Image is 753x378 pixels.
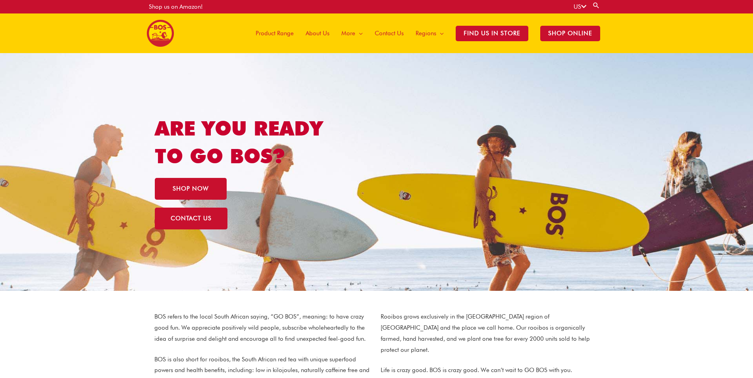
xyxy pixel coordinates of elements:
[341,21,355,45] span: More
[369,13,410,53] a: Contact Us
[256,21,294,45] span: Product Range
[171,216,212,221] span: CONTACT US
[154,311,373,345] p: BOS refers to the local South African saying, “GO BOS”, meaning: to have crazy good fun. We appre...
[450,13,534,53] a: Find Us in Store
[592,2,600,9] a: Search button
[335,13,369,53] a: More
[306,21,329,45] span: About Us
[381,311,599,355] p: Rooibos grows exclusively in the [GEOGRAPHIC_DATA] region of [GEOGRAPHIC_DATA] and the place we c...
[250,13,300,53] a: Product Range
[155,208,227,229] a: CONTACT US
[173,186,209,192] span: SHOP NOW
[381,365,599,376] p: Life is crazy good. BOS is crazy good. We can’t wait to GO BOS with you.
[155,115,355,170] h1: ARE YOU READY TO GO BOS?
[244,13,606,53] nav: Site Navigation
[574,3,586,10] a: US
[410,13,450,53] a: Regions
[534,13,606,53] a: SHOP ONLINE
[300,13,335,53] a: About Us
[456,26,528,41] span: Find Us in Store
[416,21,436,45] span: Regions
[540,26,600,41] span: SHOP ONLINE
[155,178,227,200] a: SHOP NOW
[147,20,174,47] img: BOS United States
[375,21,404,45] span: Contact Us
